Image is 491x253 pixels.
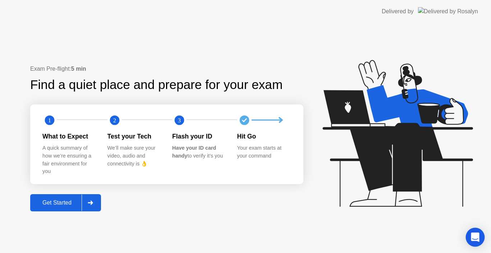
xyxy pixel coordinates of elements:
[418,7,478,15] img: Delivered by Rosalyn
[466,228,485,247] div: Open Intercom Messenger
[42,132,96,141] div: What to Expect
[107,132,161,141] div: Test your Tech
[30,194,101,211] button: Get Started
[42,144,96,175] div: A quick summary of how we’re ensuring a fair environment for you
[48,117,51,124] text: 1
[382,7,414,16] div: Delivered by
[71,66,86,72] b: 5 min
[30,75,284,94] div: Find a quiet place and prepare for your exam
[178,117,181,124] text: 3
[172,145,216,159] b: Have your ID card handy
[30,65,303,73] div: Exam Pre-flight:
[237,132,291,141] div: Hit Go
[172,132,226,141] div: Flash your ID
[172,144,226,160] div: to verify it’s you
[107,144,161,168] div: We’ll make sure your video, audio and connectivity is 👌
[113,117,116,124] text: 2
[237,144,291,160] div: Your exam starts at your command
[32,200,82,206] div: Get Started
